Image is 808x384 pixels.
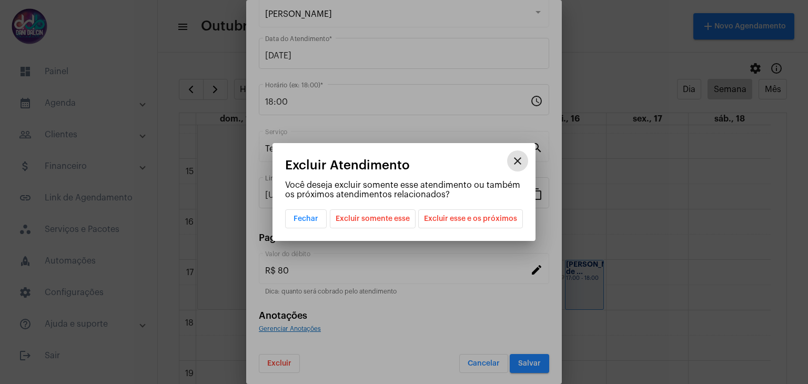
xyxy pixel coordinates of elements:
[424,210,517,228] span: Excluir esse e os próximos
[330,209,416,228] button: Excluir somente esse
[285,180,523,199] p: Você deseja excluir somente esse atendimento ou também os próximos atendimentos relacionados?
[511,155,524,167] mat-icon: close
[285,209,327,228] button: Fechar
[285,158,410,172] span: Excluir Atendimento
[418,209,523,228] button: Excluir esse e os próximos
[294,215,318,223] span: Fechar
[336,210,410,228] span: Excluir somente esse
